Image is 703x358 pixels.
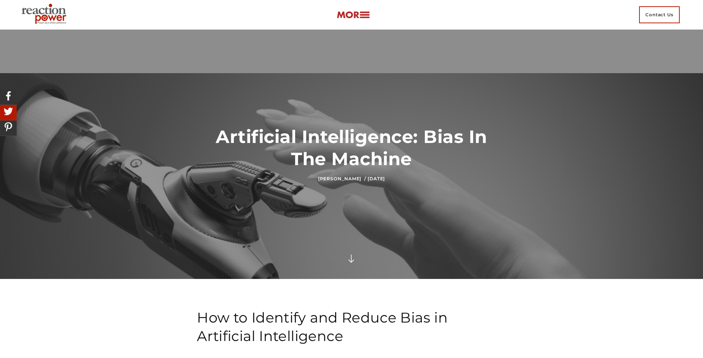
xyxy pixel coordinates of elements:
[2,105,15,118] img: Share On Twitter
[2,89,15,102] img: Share On Facebook
[197,126,506,170] h1: Artificial Intelligence: Bias In The Machine
[368,176,385,181] time: [DATE]
[2,120,15,133] img: Share On Pinterest
[18,1,72,28] img: Executive Branding | Personal Branding Agency
[337,11,370,19] img: more-btn.png
[639,6,680,23] span: Contact Us
[318,176,366,181] a: [PERSON_NAME] /
[197,309,448,345] span: How to Identify and Reduce Bias in Artificial Intelligence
